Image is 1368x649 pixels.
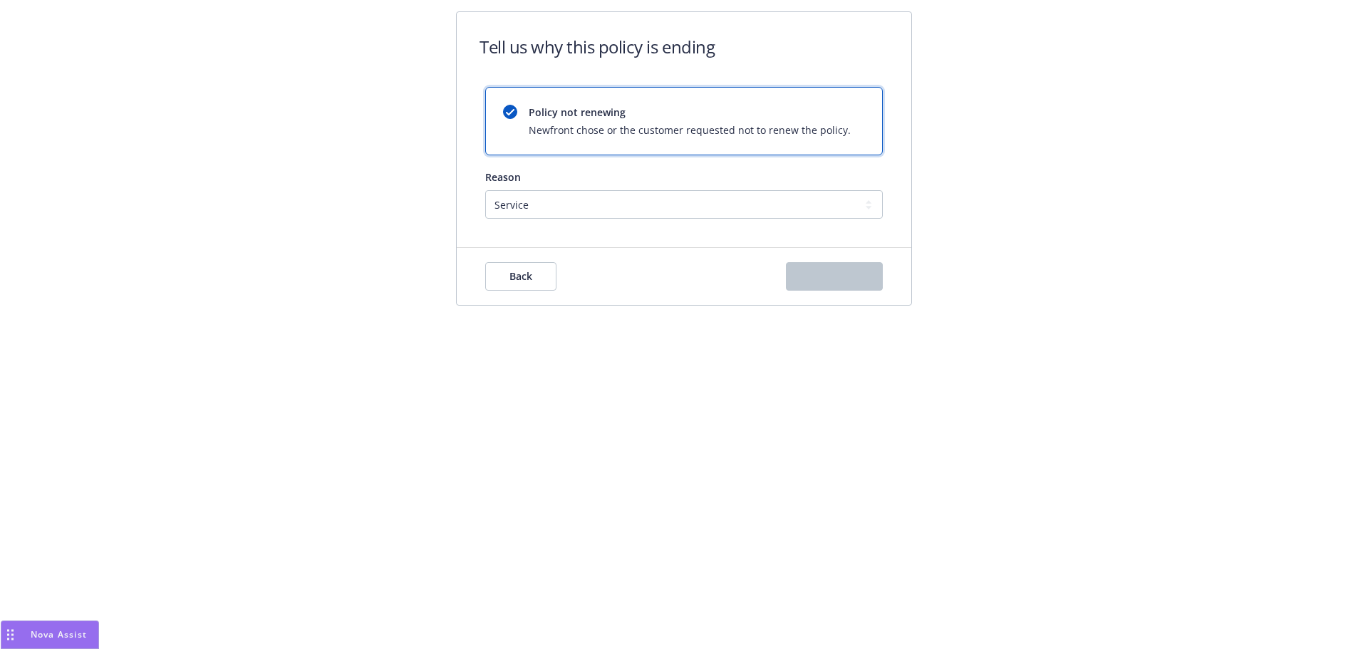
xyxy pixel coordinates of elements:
[485,262,556,291] button: Back
[529,123,851,137] span: Newfront chose or the customer requested not to renew the policy.
[509,269,532,283] span: Back
[485,170,521,184] span: Reason
[817,269,852,283] span: Submit
[786,262,883,291] button: Submit
[1,621,19,648] div: Drag to move
[480,35,715,58] h1: Tell us why this policy is ending
[31,628,87,640] span: Nova Assist
[529,105,851,120] span: Policy not renewing
[1,621,99,649] button: Nova Assist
